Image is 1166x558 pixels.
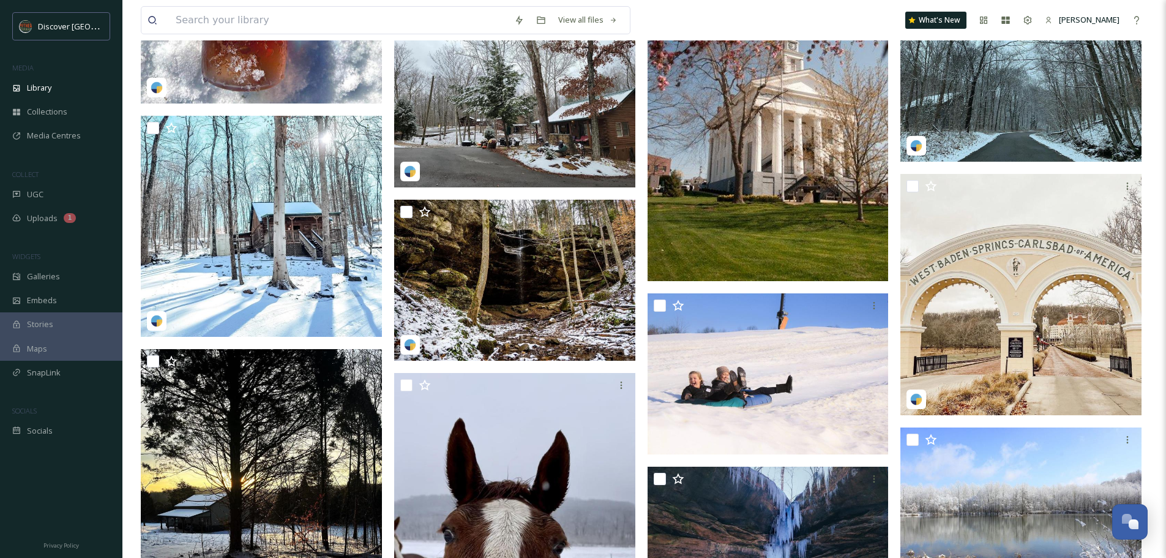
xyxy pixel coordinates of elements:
[27,130,81,141] span: Media Centres
[552,8,624,32] a: View all files
[27,425,53,437] span: Socials
[1059,14,1119,25] span: [PERSON_NAME]
[27,319,53,330] span: Stories
[151,315,163,327] img: snapsea-logo.png
[900,174,1142,415] img: f1ba71fb-d505-e1e4-0ac6-7ea6c5da7fdd.jpg
[43,541,79,549] span: Privacy Policy
[1039,8,1126,32] a: [PERSON_NAME]
[27,189,43,200] span: UGC
[905,12,966,29] a: What's New
[20,20,32,32] img: SIN-logo.svg
[27,343,47,355] span: Maps
[12,63,34,72] span: MEDIA
[404,165,416,178] img: snapsea-logo.png
[1112,504,1148,540] button: Open Chat
[12,252,40,261] span: WIDGETS
[27,295,57,306] span: Embeds
[170,7,508,34] input: Search your library
[151,81,163,94] img: snapsea-logo.png
[141,116,382,337] img: 4d6c771c-d494-89b9-0efc-2f6bca38be34.jpg
[27,271,60,282] span: Galleries
[43,537,79,552] a: Privacy Policy
[27,213,58,224] span: Uploads
[394,6,635,187] img: 68a9bd21-7141-386f-bf98-556497b9ee49.jpg
[27,367,61,379] span: SnapLink
[910,393,922,405] img: snapsea-logo.png
[12,406,37,415] span: SOCIALS
[27,106,67,118] span: Collections
[12,170,39,179] span: COLLECT
[38,20,191,32] span: Discover [GEOGRAPHIC_DATA][US_STATE]
[648,293,889,454] img: 512f9246-b8cb-59ed-6d81-37d1063c1160.jpg
[404,339,416,351] img: snapsea-logo.png
[910,140,922,152] img: snapsea-logo.png
[64,213,76,223] div: 1
[394,200,635,361] img: 2c88225f-6ee8-0738-caa8-ecadb4afb1e0.jpg
[27,82,51,94] span: Library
